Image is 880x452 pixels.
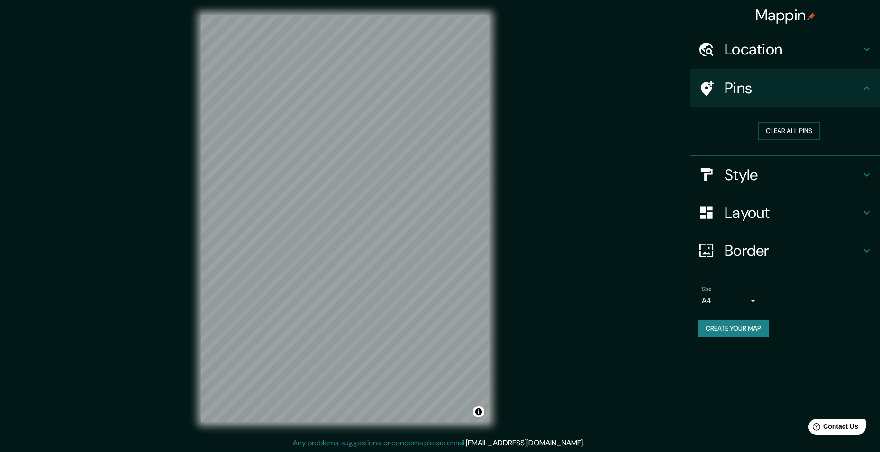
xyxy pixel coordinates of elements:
[725,203,861,222] h4: Layout
[690,30,880,68] div: Location
[473,406,484,417] button: Toggle attribution
[755,6,816,25] h4: Mappin
[807,13,815,20] img: pin-icon.png
[690,69,880,107] div: Pins
[584,437,586,449] div: .
[758,122,820,140] button: Clear all pins
[201,15,489,422] canvas: Map
[702,293,759,308] div: A4
[698,320,769,337] button: Create your map
[586,437,588,449] div: .
[725,79,861,98] h4: Pins
[690,232,880,270] div: Border
[466,438,583,448] a: [EMAIL_ADDRESS][DOMAIN_NAME]
[293,437,584,449] p: Any problems, suggestions, or concerns please email .
[690,194,880,232] div: Layout
[725,165,861,184] h4: Style
[725,40,861,59] h4: Location
[702,285,712,293] label: Size
[725,241,861,260] h4: Border
[690,156,880,194] div: Style
[796,415,870,442] iframe: Help widget launcher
